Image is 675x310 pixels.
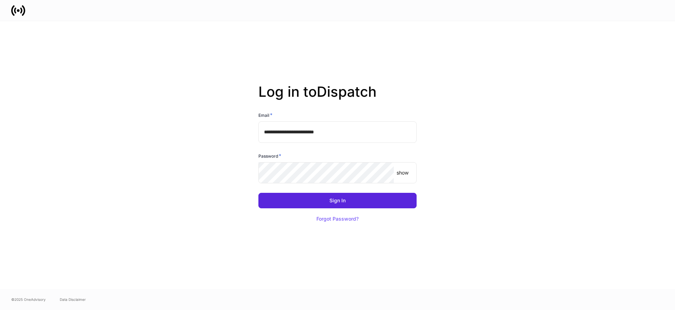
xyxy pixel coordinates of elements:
button: Sign In [258,193,417,208]
h2: Log in to Dispatch [258,83,417,112]
span: © 2025 OneAdvisory [11,297,46,302]
div: Forgot Password? [316,216,359,221]
h6: Email [258,112,272,119]
div: Sign In [329,198,346,203]
button: Forgot Password? [308,211,367,227]
a: Data Disclaimer [60,297,86,302]
p: show [397,169,409,176]
h6: Password [258,152,281,159]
